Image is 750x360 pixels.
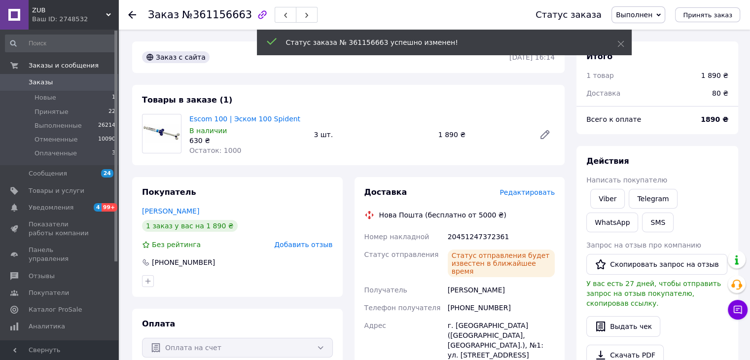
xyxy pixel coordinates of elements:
span: Заказы [29,78,53,87]
span: Покупатели [29,288,69,297]
div: Статус заказа [536,10,602,20]
button: Принять заказ [675,7,740,22]
span: Номер накладной [364,233,429,241]
span: 1 товар [586,72,614,79]
span: Добавить отзыв [274,241,332,249]
span: 1 [112,93,115,102]
span: Сообщения [29,169,67,178]
div: 1 890 ₴ [434,128,531,142]
span: Оплаченные [35,149,77,158]
span: Оплата [142,319,175,328]
div: 1 заказ у вас на 1 890 ₴ [142,220,238,232]
button: SMS [642,213,674,232]
span: Доставка [586,89,620,97]
span: Принять заказ [683,11,732,19]
span: Уведомления [29,203,73,212]
span: Каталог ProSale [29,305,82,314]
span: Товары и услуги [29,186,84,195]
span: Телефон получателя [364,304,441,312]
div: 20451247372361 [446,228,557,246]
span: 10090 [98,135,115,144]
span: Отмененные [35,135,77,144]
span: ZUB [32,6,106,15]
span: Без рейтинга [152,241,201,249]
span: Отзывы [29,272,55,281]
a: [PERSON_NAME] [142,207,199,215]
span: Покупатель [142,187,196,197]
button: Чат с покупателем [728,300,748,320]
span: Панель управления [29,246,91,263]
div: [PERSON_NAME] [446,281,557,299]
div: 1 890 ₴ [701,71,728,80]
span: Статус отправления [364,251,439,258]
div: Ваш ID: 2748532 [32,15,118,24]
span: 4 [94,203,102,212]
span: Показатели работы компании [29,220,91,238]
span: Заказ [148,9,179,21]
span: 3 [112,149,115,158]
div: 3 шт. [310,128,434,142]
span: Действия [586,156,629,166]
span: Новые [35,93,56,102]
div: Заказ с сайта [142,51,210,63]
input: Поиск [5,35,116,52]
span: Запрос на отзыв про компанию [586,241,701,249]
div: Вернуться назад [128,10,136,20]
div: [PHONE_NUMBER] [446,299,557,317]
div: 630 ₴ [189,136,306,145]
span: Заказы и сообщения [29,61,99,70]
span: 22 [108,108,115,116]
span: У вас есть 27 дней, чтобы отправить запрос на отзыв покупателю, скопировав ссылку. [586,280,721,307]
span: Адрес [364,322,386,329]
span: Остаток: 1000 [189,146,241,154]
div: 80 ₴ [706,82,734,104]
a: Escom 100 | Эском 100 Spident [189,115,300,123]
span: Всего к оплате [586,115,641,123]
span: 26214 [98,121,115,130]
span: В наличии [189,127,227,135]
span: Инструменты вебмастера и SEO [29,339,91,357]
span: Аналитика [29,322,65,331]
button: Выдать чек [586,316,660,337]
a: WhatsApp [586,213,638,232]
span: Выполненные [35,121,82,130]
a: Редактировать [535,125,555,144]
span: Доставка [364,187,407,197]
div: Статус отправления будет известен в ближайшее время [448,250,555,277]
span: Товары в заказе (1) [142,95,232,105]
button: Скопировать запрос на отзыв [586,254,727,275]
a: Telegram [629,189,677,209]
b: 1890 ₴ [701,115,728,123]
span: 99+ [102,203,118,212]
span: №361156663 [182,9,252,21]
span: Получатель [364,286,407,294]
span: Принятые [35,108,69,116]
img: Escom 100 | Эском 100 Spident [143,121,181,146]
div: Статус заказа № 361156663 успешно изменен! [286,37,593,47]
span: Написать покупателю [586,176,667,184]
span: 24 [101,169,113,178]
span: Редактировать [500,188,555,196]
div: Нова Пошта (бесплатно от 5000 ₴) [377,210,509,220]
span: Выполнен [616,11,652,19]
a: Viber [590,189,625,209]
div: [PHONE_NUMBER] [151,257,216,267]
